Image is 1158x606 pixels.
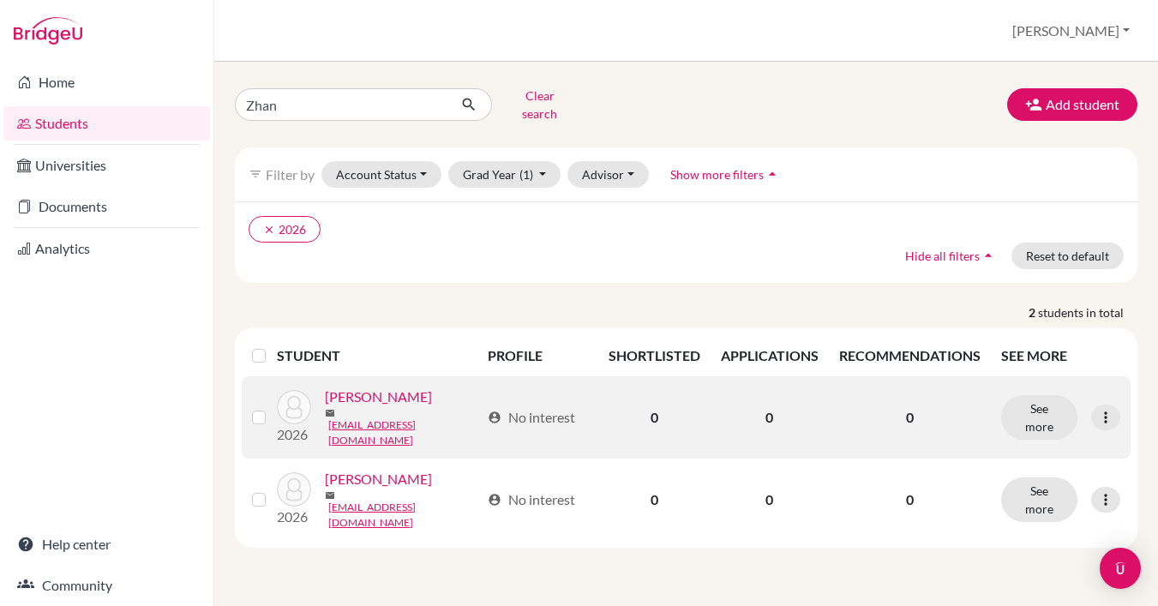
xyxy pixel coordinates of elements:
div: Open Intercom Messenger [1100,548,1141,589]
p: 2026 [277,424,311,445]
div: No interest [488,407,575,428]
th: RECOMMENDATIONS [829,335,991,376]
span: Hide all filters [905,249,980,263]
span: students in total [1038,303,1137,321]
i: arrow_drop_up [980,247,997,264]
a: [EMAIL_ADDRESS][DOMAIN_NAME] [328,500,480,531]
div: No interest [488,489,575,510]
a: Universities [3,148,210,183]
a: [PERSON_NAME] [325,387,432,407]
input: Find student by name... [235,88,447,121]
span: mail [325,490,335,501]
td: 0 [711,376,829,459]
a: Home [3,65,210,99]
span: (1) [519,167,533,182]
strong: 2 [1029,303,1038,321]
a: [EMAIL_ADDRESS][DOMAIN_NAME] [328,417,480,448]
a: Community [3,568,210,603]
button: Show more filtersarrow_drop_up [656,161,795,188]
a: [PERSON_NAME] [325,469,432,489]
p: 2026 [277,507,311,527]
th: PROFILE [477,335,598,376]
td: 0 [598,459,711,541]
th: APPLICATIONS [711,335,829,376]
button: Account Status [321,161,441,188]
button: Grad Year(1) [448,161,561,188]
a: Analytics [3,231,210,266]
td: 0 [598,376,711,459]
i: arrow_drop_up [764,165,781,183]
button: Clear search [492,82,587,127]
button: Advisor [567,161,649,188]
span: Filter by [266,166,315,183]
i: clear [263,224,275,236]
img: WANG, Zhan [277,390,311,424]
span: account_circle [488,493,501,507]
img: Bridge-U [14,17,82,45]
button: Hide all filtersarrow_drop_up [891,243,1011,269]
span: account_circle [488,411,501,424]
button: Reset to default [1011,243,1124,269]
button: See more [1001,395,1077,440]
td: 0 [711,459,829,541]
p: 0 [839,489,981,510]
th: STUDENT [277,335,477,376]
span: Show more filters [670,167,764,182]
button: clear2026 [249,216,321,243]
a: Help center [3,527,210,561]
img: ZHANG, Ziyan [277,472,311,507]
a: Students [3,106,210,141]
button: See more [1001,477,1077,522]
th: SHORTLISTED [598,335,711,376]
span: mail [325,408,335,418]
button: [PERSON_NAME] [1005,15,1137,47]
a: Documents [3,189,210,224]
button: Add student [1007,88,1137,121]
p: 0 [839,407,981,428]
th: SEE MORE [991,335,1131,376]
i: filter_list [249,167,262,181]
